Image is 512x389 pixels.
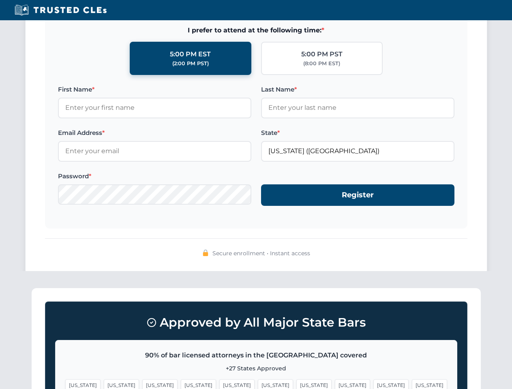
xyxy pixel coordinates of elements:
[261,98,454,118] input: Enter your last name
[58,85,251,94] label: First Name
[12,4,109,16] img: Trusted CLEs
[261,128,454,138] label: State
[261,85,454,94] label: Last Name
[65,364,447,373] p: +27 States Approved
[58,128,251,138] label: Email Address
[301,49,343,60] div: 5:00 PM PST
[261,184,454,206] button: Register
[303,60,340,68] div: (8:00 PM EST)
[58,141,251,161] input: Enter your email
[202,250,209,256] img: 🔒
[55,312,457,333] h3: Approved by All Major State Bars
[172,60,209,68] div: (2:00 PM PST)
[58,98,251,118] input: Enter your first name
[58,25,454,36] span: I prefer to attend at the following time:
[212,249,310,258] span: Secure enrollment • Instant access
[170,49,211,60] div: 5:00 PM EST
[58,171,251,181] label: Password
[261,141,454,161] input: Florida (FL)
[65,350,447,361] p: 90% of bar licensed attorneys in the [GEOGRAPHIC_DATA] covered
